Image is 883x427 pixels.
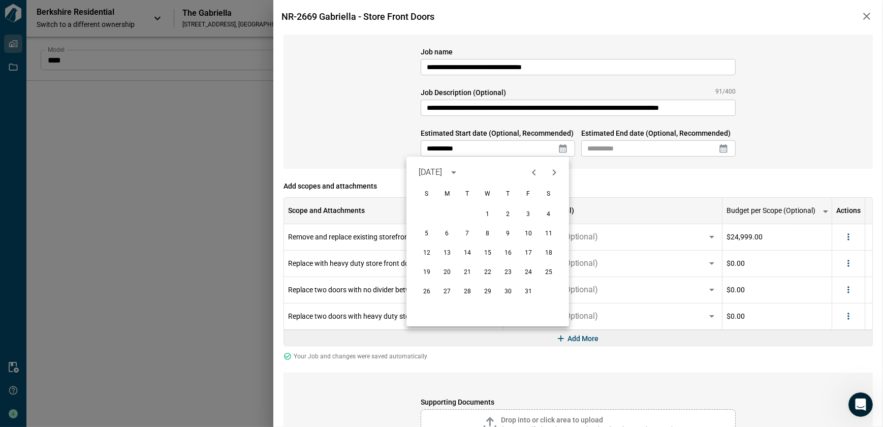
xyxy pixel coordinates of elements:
[519,283,538,301] button: 31
[540,225,558,243] button: 11
[727,205,815,216] span: Budget per Scope (Optional)
[519,205,538,224] button: 3
[836,197,861,224] div: Actions
[288,197,365,224] div: Scope and Attachments
[418,244,436,262] button: 12
[458,184,477,204] span: Tuesday
[438,283,456,301] button: 27
[540,263,558,282] button: 25
[279,11,434,22] span: NR-2669 Gabriella - Store Front Doors
[832,197,865,224] div: Actions
[288,259,737,267] span: Replace with heavy duty store front door, match existing size of glass, dark bronze frame, in-swi...
[815,201,836,222] button: more
[438,184,456,204] span: Monday
[499,244,517,262] button: 16
[554,330,603,347] button: Add More
[499,283,517,301] button: 30
[519,225,538,243] button: 10
[519,263,538,282] button: 24
[418,225,436,243] button: 5
[519,184,538,204] span: Friday
[288,286,817,294] span: Replace two doors with no divider between doors. Dark bronze frames or frames to match window fra...
[499,205,517,224] button: 2
[525,164,543,181] button: Previous month
[421,87,506,98] span: Job Description (Optional)
[540,205,558,224] button: 4
[479,263,497,282] button: 22
[581,128,736,138] span: Estimated End date (Optional, Recommended)
[727,311,745,321] span: $0.00
[438,225,456,243] button: 6
[848,392,873,417] iframe: Intercom live chat
[841,256,856,271] button: more
[418,283,436,301] button: 26
[519,244,538,262] button: 17
[727,258,745,268] span: $0.00
[727,232,763,242] span: $24,999.00
[715,87,736,98] span: 91/400
[458,263,477,282] button: 21
[458,225,477,243] button: 7
[418,184,436,204] span: Sunday
[503,197,723,224] div: Locations (Optional)
[479,205,497,224] button: 1
[458,244,477,262] button: 14
[540,184,558,204] span: Saturday
[479,184,497,204] span: Wednesday
[479,283,497,301] button: 29
[421,397,736,407] span: Supporting Documents
[841,282,856,297] button: more
[421,47,736,57] span: Job name
[284,197,503,224] div: Scope and Attachments
[445,164,462,181] button: calendar view is open, switch to year view
[479,244,497,262] button: 15
[438,263,456,282] button: 20
[294,352,427,360] span: Your Job and changes were saved automatically
[438,244,456,262] button: 13
[540,244,558,262] button: 18
[418,263,436,282] button: 19
[499,184,517,204] span: Thursday
[419,166,442,178] div: [DATE]
[841,309,856,324] button: more
[546,164,563,181] button: Next month
[283,181,873,191] span: Add scopes and attachments
[499,263,517,282] button: 23
[501,416,603,424] span: Drop into or click area to upload
[841,229,856,245] button: more
[458,283,477,301] button: 28
[568,333,599,344] span: Add More
[421,128,575,138] span: Estimated Start date (Optional, Recommended)
[727,285,745,295] span: $0.00
[479,225,497,243] button: 8
[499,225,517,243] button: 9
